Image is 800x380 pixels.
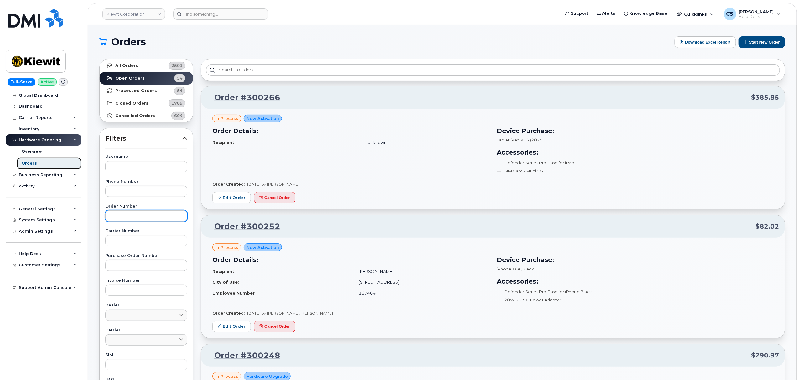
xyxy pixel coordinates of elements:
[215,116,238,121] span: in process
[115,63,138,68] strong: All Orders
[247,311,333,316] span: [DATE] by [PERSON_NAME].[PERSON_NAME]
[521,266,534,271] span: , Black
[171,100,183,106] span: 1789
[105,254,187,258] label: Purchase Order Number
[100,59,193,72] a: All Orders2501
[105,155,187,159] label: Username
[247,116,279,121] span: New Activation
[212,280,239,285] strong: City of Use:
[115,101,148,106] strong: Closed Orders
[497,137,544,142] span: Tablet iPad A16 (2025)
[773,353,795,375] iframe: Messenger Launcher
[115,88,157,93] strong: Processed Orders
[105,353,187,357] label: SIM
[207,350,280,361] a: Order #300248
[207,221,280,232] a: Order #300252
[177,88,183,94] span: 54
[497,168,774,174] li: SIM Card - Multi 5G
[675,36,736,48] button: Download Excel Report
[105,180,187,184] label: Phone Number
[105,204,187,208] label: Order Number
[751,93,779,102] span: $385.85
[105,279,187,283] label: Invoice Number
[171,63,183,69] span: 2501
[353,288,489,299] td: 167404
[739,36,785,48] button: Start New Order
[105,229,187,233] label: Carrier Number
[105,303,187,307] label: Dealer
[105,328,187,332] label: Carrier
[206,64,780,76] input: Search in orders
[247,182,299,187] span: [DATE] by [PERSON_NAME]
[115,113,155,118] strong: Cancelled Orders
[751,351,779,360] span: $290.97
[100,72,193,85] a: Open Orders54
[212,269,236,274] strong: Recipient:
[207,92,280,103] a: Order #300266
[105,134,182,143] span: Filters
[497,277,774,286] h3: Accessories:
[254,321,295,332] button: Cancel Order
[212,182,245,187] strong: Order Created:
[497,255,774,264] h3: Device Purchase:
[497,297,774,303] li: 20W USB-C Power Adapter
[215,373,238,379] span: in process
[212,126,489,136] h3: Order Details:
[362,137,489,148] td: unknown
[247,244,279,250] span: New Activation
[212,140,236,145] strong: Recipient:
[115,76,145,81] strong: Open Orders
[177,75,183,81] span: 54
[497,126,774,136] h3: Device Purchase:
[497,160,774,166] li: Defender Series Pro Case for iPad
[212,255,489,264] h3: Order Details:
[497,148,774,157] h3: Accessories:
[212,321,251,332] a: Edit Order
[212,192,251,203] a: Edit Order
[111,37,146,47] span: Orders
[100,85,193,97] a: Processed Orders54
[756,222,779,231] span: $82.02
[100,110,193,122] a: Cancelled Orders604
[215,244,238,250] span: in process
[353,266,489,277] td: [PERSON_NAME]
[353,277,489,288] td: [STREET_ADDRESS]
[174,113,183,119] span: 604
[497,266,521,271] span: iPhone 16e
[254,192,295,203] button: Cancel Order
[212,311,245,316] strong: Order Created:
[100,97,193,110] a: Closed Orders1789
[212,290,255,295] strong: Employee Number
[497,289,774,295] li: Defender Series Pro Case for iPhone Black
[247,373,288,379] span: Hardware Upgrade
